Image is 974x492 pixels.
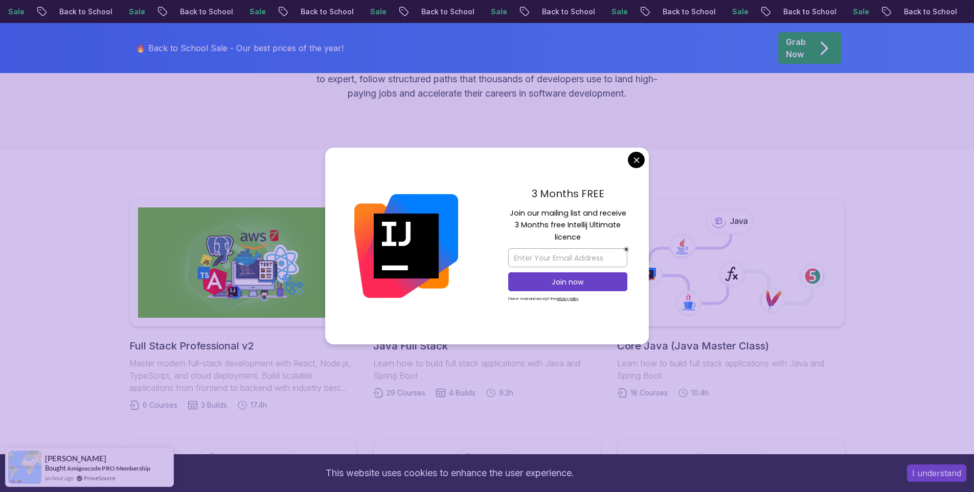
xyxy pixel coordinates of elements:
p: Back to School [46,7,116,17]
img: Full Stack Professional v2 [138,207,348,318]
p: Back to School [167,7,236,17]
h2: Full Stack Professional v2 [129,339,357,353]
p: Grab Now [786,36,806,60]
p: Sale [840,7,872,17]
p: Sale [478,7,510,17]
span: 29 Courses [387,388,425,398]
span: 3 Builds [201,400,227,410]
span: 6 Courses [143,400,177,410]
p: Learn how to build full stack applications with Java and Spring Boot [373,357,601,382]
p: Learn how to build full stack applications with Java and Spring Boot [617,357,845,382]
p: Back to School [408,7,478,17]
p: Back to School [649,7,719,17]
a: Amigoscode PRO Membership [67,464,150,473]
a: ProveSource [84,474,116,482]
span: 10.4h [691,388,709,398]
p: Sale [598,7,631,17]
p: Sale [719,7,752,17]
span: 17.4h [251,400,267,410]
span: 18 Courses [630,388,668,398]
a: Core Java (Java Master Class)Learn how to build full stack applications with Java and Spring Boot... [617,199,845,398]
p: Sale [116,7,148,17]
p: Sale [357,7,390,17]
a: Full Stack Professional v2Full Stack Professional v2Master modern full-stack development with Rea... [129,199,357,410]
button: Accept cookies [907,464,966,482]
img: provesource social proof notification image [8,451,41,484]
span: Bought [45,464,66,472]
span: [PERSON_NAME] [45,454,106,463]
span: an hour ago [45,474,74,482]
h2: Core Java (Java Master Class) [617,339,845,353]
div: This website uses cookies to enhance the user experience. [8,462,892,484]
p: 🔥 Back to School Sale - Our best prices of the year! [135,42,344,54]
p: Back to School [891,7,960,17]
span: 4 Builds [449,388,475,398]
p: Sale [236,7,269,17]
p: Back to School [770,7,840,17]
p: Back to School [529,7,598,17]
p: Back to School [287,7,357,17]
p: Master in-demand tech skills with our proven learning roadmaps. From beginner to expert, follow s... [315,58,659,101]
span: 9.2h [499,388,513,398]
h2: Java Full Stack [373,339,601,353]
p: Master modern full-stack development with React, Node.js, TypeScript, and cloud deployment. Build... [129,357,357,394]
